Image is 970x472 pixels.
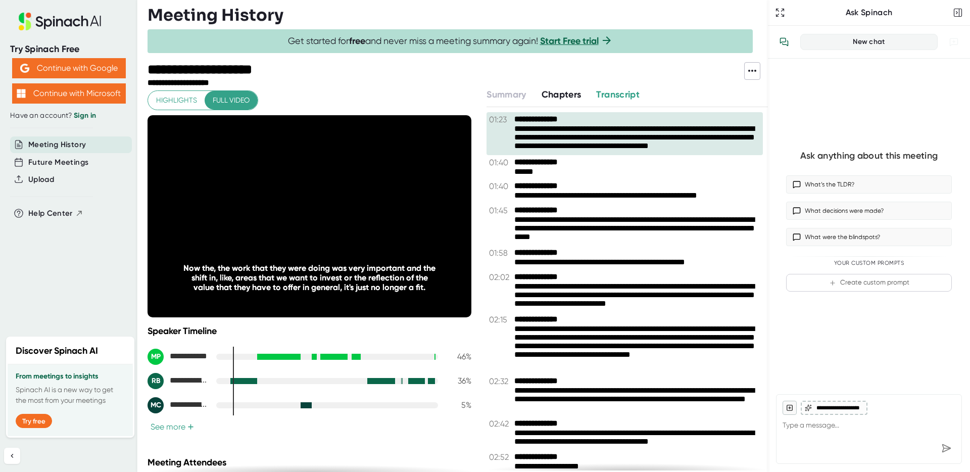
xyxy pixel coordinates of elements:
div: RB [148,373,164,389]
p: Spinach AI is a new way to get the most from your meetings [16,385,125,406]
button: Close conversation sidebar [951,6,965,20]
a: Start Free trial [540,35,599,46]
button: Help Center [28,208,83,219]
button: Create custom prompt [786,274,952,292]
button: Try free [16,414,52,428]
span: 02:52 [489,452,512,462]
button: Collapse sidebar [4,448,20,464]
button: What’s the TLDR? [786,175,952,194]
span: 02:32 [489,376,512,386]
h3: From meetings to insights [16,372,125,381]
div: New chat [807,37,931,46]
div: Rob Bellenfant [148,373,208,389]
button: What decisions were made? [786,202,952,220]
div: Ask anything about this meeting [800,150,938,162]
div: Have an account? [10,111,127,120]
div: MC [148,397,164,413]
span: 02:02 [489,272,512,282]
span: Summary [487,89,526,100]
span: 02:42 [489,419,512,429]
div: Max Crampton-Thomas [148,397,208,413]
button: Full video [205,91,258,110]
span: 01:45 [489,206,512,215]
button: View conversation history [774,32,794,52]
span: Chapters [542,89,581,100]
button: Meeting History [28,139,86,151]
button: Highlights [148,91,205,110]
button: Upload [28,174,54,185]
span: Help Center [28,208,73,219]
div: 36 % [446,376,471,386]
span: 01:40 [489,158,512,167]
span: + [187,423,194,431]
span: Transcript [596,89,640,100]
div: Speaker Timeline [148,325,471,337]
div: Ask Spinach [787,8,951,18]
a: Sign in [74,111,96,120]
button: Continue with Google [12,58,126,78]
div: Your Custom Prompts [786,260,952,267]
h2: Discover Spinach AI [16,344,98,358]
h3: Meeting History [148,6,283,25]
button: Summary [487,88,526,102]
button: Continue with Microsoft [12,83,126,104]
div: Meeting Attendees [148,457,474,468]
button: Chapters [542,88,581,102]
div: MP [148,349,164,365]
img: Aehbyd4JwY73AAAAAElFTkSuQmCC [20,64,29,73]
span: 01:58 [489,248,512,258]
button: What were the blindspots? [786,228,952,246]
div: Now the, the work that they were doing was very important and the shift in, like, areas that we w... [180,263,439,292]
button: Future Meetings [28,157,88,168]
div: 46 % [446,352,471,361]
div: 5 % [446,400,471,410]
button: Expand to Ask Spinach page [773,6,787,20]
span: 01:40 [489,181,512,191]
span: 01:23 [489,115,512,124]
b: free [349,35,365,46]
span: Full video [213,94,250,107]
div: Try Spinach Free [10,43,127,55]
span: Highlights [156,94,197,107]
button: Transcript [596,88,640,102]
div: Meenal Patel [148,349,208,365]
div: Send message [937,439,955,457]
span: 02:15 [489,315,512,324]
span: Get started for and never miss a meeting summary again! [288,35,613,47]
button: See more+ [148,421,197,432]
